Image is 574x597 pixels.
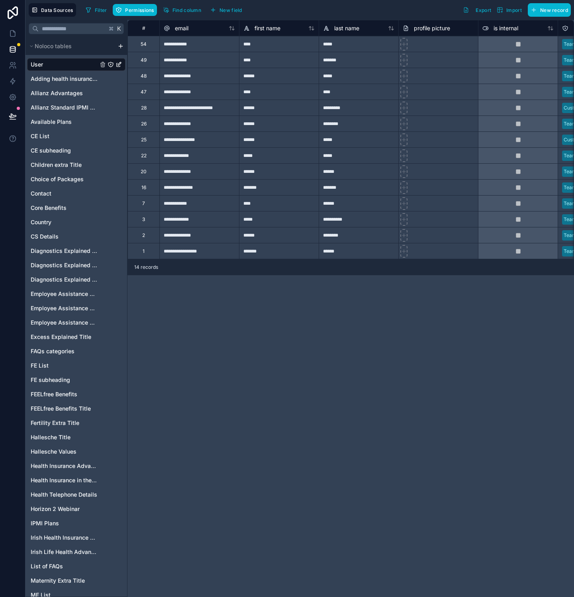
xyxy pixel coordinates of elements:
[175,24,188,32] span: email
[219,7,242,13] span: New field
[141,57,147,63] div: 49
[476,7,491,13] span: Export
[142,200,145,207] div: 7
[113,4,157,16] button: Permissions
[506,7,522,13] span: Import
[142,232,145,239] div: 2
[142,216,145,223] div: 3
[141,153,147,159] div: 22
[82,4,110,16] button: Filter
[134,25,153,31] div: #
[141,121,147,127] div: 26
[141,184,146,191] div: 16
[494,24,518,32] span: is internal
[141,89,147,95] div: 47
[125,7,154,13] span: Permissions
[525,3,571,17] a: New record
[113,4,160,16] a: Permissions
[494,3,525,17] button: Import
[29,3,76,17] button: Data Sources
[414,24,450,32] span: profile picture
[95,7,107,13] span: Filter
[116,26,122,31] span: K
[141,105,147,111] div: 28
[160,4,204,16] button: Find column
[540,7,568,13] span: New record
[334,24,359,32] span: last name
[143,248,145,254] div: 1
[207,4,245,16] button: New field
[141,41,147,47] div: 54
[41,7,73,13] span: Data Sources
[141,73,147,79] div: 48
[141,137,147,143] div: 25
[141,168,147,175] div: 20
[460,3,494,17] button: Export
[134,264,158,270] span: 14 records
[172,7,201,13] span: Find column
[528,3,571,17] button: New record
[255,24,280,32] span: first name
